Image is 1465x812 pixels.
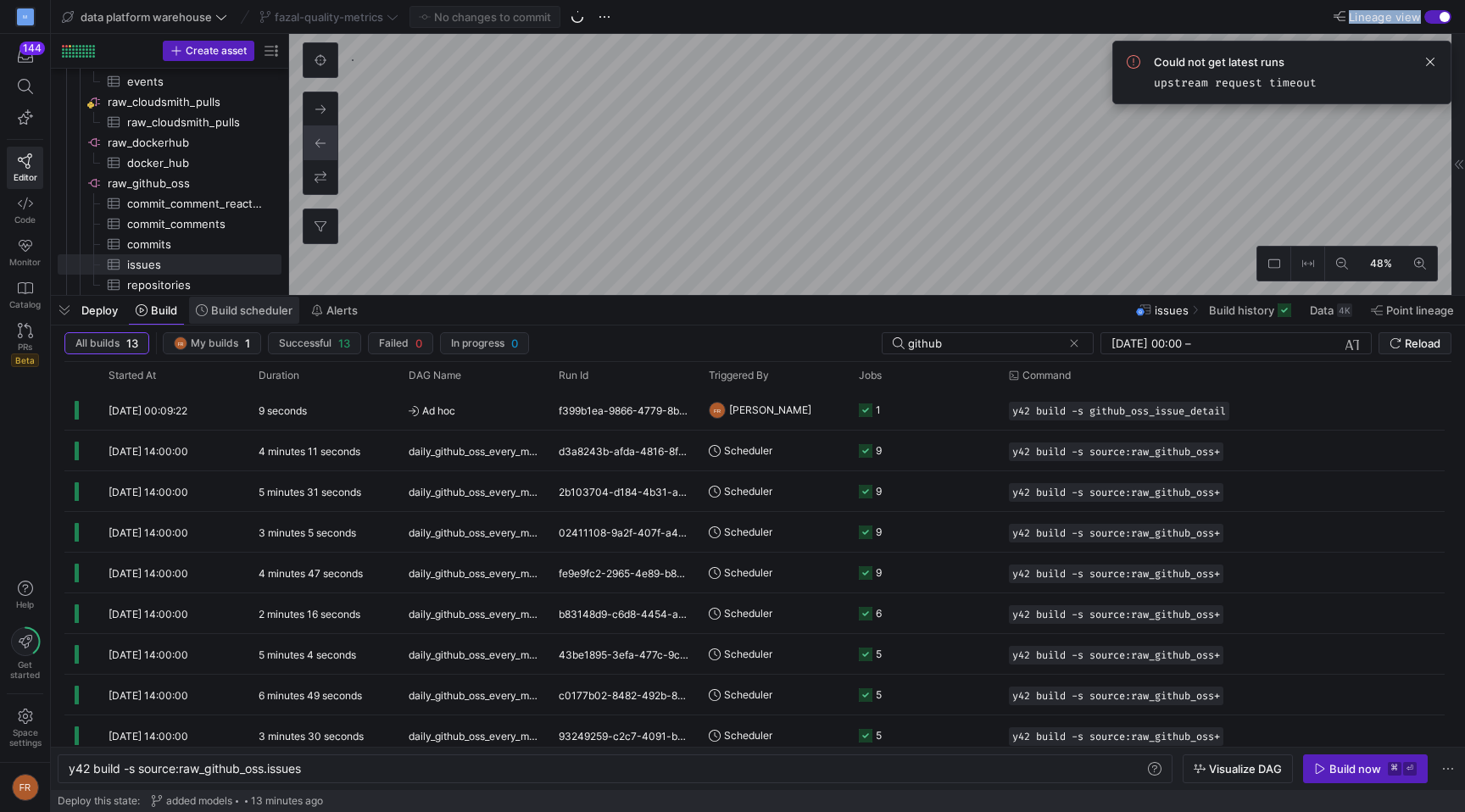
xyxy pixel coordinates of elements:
code: upstream request timeout [1154,75,1317,90]
a: issues​​​​​​​​​ [58,254,281,275]
button: Build [128,296,185,325]
button: added models13 minutes ago [147,791,327,811]
y42-duration: 4 minutes 11 seconds [259,445,360,458]
div: Press SPACE to select this row. [58,153,281,173]
button: All builds13 [64,332,149,354]
div: 9 [876,431,882,470]
span: events​​​​​​​​​ [127,72,262,92]
span: data platform warehouse [81,10,212,24]
span: 1 [245,336,250,350]
span: y42 build -s source:raw_github_oss+ [1012,568,1220,580]
button: Getstarted [7,620,43,687]
span: Command [1022,370,1071,381]
span: Scheduler [724,593,772,633]
span: Scheduler [724,634,772,674]
a: raw_dockerhub​​​​​​​​ [58,132,281,153]
div: 5 [876,675,882,715]
div: Press SPACE to select this row. [58,71,281,92]
button: Data4K [1302,296,1360,325]
a: PRsBeta [7,316,43,374]
button: data platform warehouse [58,6,231,28]
button: In progress0 [440,332,529,354]
div: Build now [1329,762,1381,776]
span: Get started [10,659,40,680]
span: DAG Name [409,370,461,381]
span: y42 build -s source:raw_github_oss+ [1012,487,1220,498]
div: Press SPACE to select this row. [58,214,281,234]
span: raw_github_oss​​​​​​​​ [108,174,279,193]
span: commits​​​​​​​​​ [127,235,262,254]
button: Successful13 [268,332,361,354]
span: daily_github_oss_every_morning [409,594,538,634]
div: Press SPACE to select this row. [64,390,1445,431]
span: Visualize DAG [1209,762,1282,776]
input: End datetime [1195,336,1306,350]
span: daily_github_oss_every_morning [409,431,538,471]
a: commit_comments​​​​​​​​​ [58,214,281,234]
y42-duration: 4 minutes 47 seconds [259,567,363,580]
span: All builds [75,337,120,349]
span: Scheduler [724,715,772,755]
span: Code [14,214,36,225]
div: Press SPACE to select this row. [64,634,1445,675]
div: Press SPACE to select this row. [58,275,281,295]
div: FR [709,402,726,419]
span: Build history [1209,303,1274,317]
div: FR [12,774,39,801]
input: Start datetime [1111,336,1182,350]
span: daily_github_oss_every_morning [409,553,538,593]
div: Press SPACE to select this row. [64,471,1445,512]
span: Editor [14,172,37,182]
a: raw_cloudsmith_pulls​​​​​​​​​ [58,112,281,132]
y42-duration: 5 minutes 31 seconds [259,486,361,498]
span: issues [1155,303,1189,317]
div: d3a8243b-afda-4816-8f87-e316f590e4ed [549,431,699,470]
div: Press SPACE to select this row. [58,112,281,132]
div: 1 [876,390,881,430]
span: 0 [415,336,422,350]
kbd: ⏎ [1403,762,1417,776]
a: Code [7,189,43,231]
span: Data [1310,303,1334,317]
span: Duration [259,370,299,381]
button: Help [7,573,43,617]
span: 13 [338,336,350,350]
div: Press SPACE to select this row. [58,92,281,112]
span: 13 minutes ago [251,795,323,807]
span: y42 build -s source:raw_github_oss+ [1012,690,1220,702]
a: docker_hub​​​​​​​​​ [58,153,281,173]
span: daily_github_oss_every_morning [409,676,538,715]
span: Alerts [326,303,358,317]
span: 13 [126,336,138,350]
span: [DATE] 14:00:00 [109,526,188,539]
a: raw_cloudsmith_pulls​​​​​​​​ [58,92,281,112]
span: Triggered By [709,370,769,381]
div: c0177b02-8482-492b-8885-5e234602aea0 [549,675,699,715]
span: y42 build -s source:raw_github_oss+ [1012,527,1220,539]
button: Failed0 [368,332,433,354]
a: commit_comment_reactions​​​​​​​​​ [58,193,281,214]
span: repositories​​​​​​​​​ [127,275,262,295]
y42-duration: 3 minutes 5 seconds [259,526,356,539]
div: Press SPACE to select this row. [58,193,281,214]
span: daily_github_oss_every_morning [409,716,538,756]
span: Reload [1405,336,1440,350]
span: [DATE] 14:00:00 [109,648,188,661]
div: Press SPACE to select this row. [64,431,1445,471]
div: Press SPACE to select this row. [58,234,281,254]
y42-duration: 5 minutes 4 seconds [259,648,356,661]
span: Successful [279,337,331,349]
button: FRMy builds1 [163,332,261,354]
span: Jobs [859,370,882,381]
span: raw_dockerhub​​​​​​​​ [108,133,279,153]
button: Build history [1201,296,1299,325]
a: Editor [7,147,43,189]
button: 144 [7,41,43,71]
span: Scheduler [724,553,772,592]
span: Build [151,303,177,317]
div: Press SPACE to select this row. [64,593,1445,634]
span: y42 build -s source:raw_github_oss.issues [69,761,301,776]
button: Reload [1379,332,1451,354]
div: 02411108-9a2f-407f-a427-81821ccc5906 [549,512,699,552]
span: y42 build -s source:raw_github_oss+ [1012,731,1220,742]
